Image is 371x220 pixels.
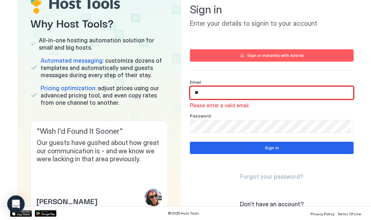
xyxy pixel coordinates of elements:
[41,57,104,64] span: Automated messaging:
[190,120,351,133] input: Input Field
[240,173,303,180] span: Forgot your password?
[190,79,201,85] span: Email
[190,3,354,17] span: Sign in
[39,37,168,51] span: All-in-one hosting automation solution for small and big hosts.
[35,210,57,217] a: Google Play Store
[41,57,168,79] span: customize dozens of templates and automatically send guests messages during every step of their s...
[37,139,162,163] span: Our guests have gushed about how great our communication is - and we know we were lacking in that...
[145,189,162,206] div: profile
[310,209,334,217] a: Privacy Policy
[337,212,361,216] span: Terms Of Use
[41,84,96,92] span: Pricing optimization:
[7,195,25,213] div: Open Intercom Messenger
[190,142,354,154] button: Sign in
[168,211,199,216] span: © 2025 Host Tools
[190,87,353,99] input: Input Field
[190,113,211,119] span: Password
[190,102,250,109] span: Please enter a valid email.
[41,84,168,106] span: adjust prices using our advanced pricing tool, and even copy rates from one channel to another.
[265,145,279,151] div: Sign in
[190,49,354,62] button: Sign in instantly with Airbnb
[30,14,168,31] span: Why Host Tools?
[37,127,162,136] span: " Wish I'd Found It Sooner "
[247,52,304,59] div: Sign in instantly with Airbnb
[190,20,354,28] span: Enter your details to signin to your account
[310,212,334,216] span: Privacy Policy
[337,209,361,217] a: Terms Of Use
[240,200,304,208] span: Don't have an account?
[240,173,303,180] a: Forgot your password?
[10,210,32,217] a: App Store
[37,195,97,206] span: [PERSON_NAME]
